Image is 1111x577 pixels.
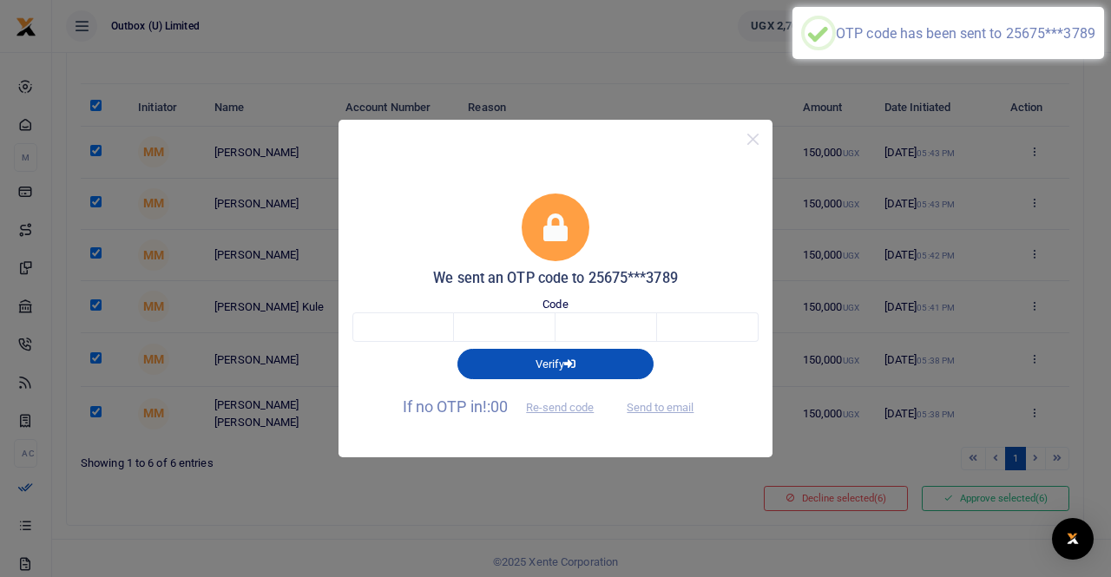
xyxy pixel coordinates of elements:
button: Verify [457,349,654,378]
span: !:00 [483,397,508,416]
button: Close [740,127,766,152]
div: Open Intercom Messenger [1052,518,1094,560]
span: If no OTP in [403,397,609,416]
label: Code [542,296,568,313]
h5: We sent an OTP code to 25675***3789 [352,270,759,287]
div: OTP code has been sent to 25675***3789 [836,25,1095,42]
